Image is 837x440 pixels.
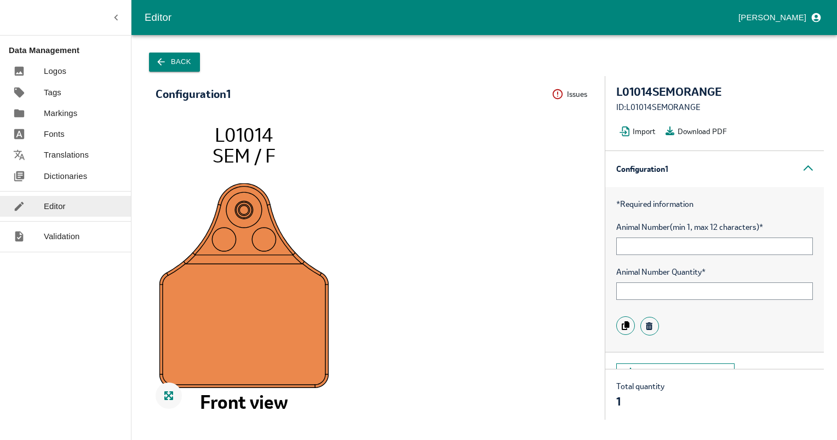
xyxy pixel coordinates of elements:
[145,9,734,26] div: Editor
[149,53,200,72] button: Back
[215,123,273,147] tspan: L01014
[156,88,231,100] div: Configuration 1
[44,230,80,242] p: Validation
[616,101,813,113] div: ID: L01014SEMORANGE
[616,363,735,381] button: Add new configuration
[605,151,824,187] div: Configuration 1
[9,44,131,56] p: Data Management
[616,396,664,408] div: 1
[44,128,65,140] p: Fonts
[552,86,594,103] button: Issues
[734,8,824,27] button: profile
[616,221,813,233] span: Animal Number (min 1, max 12 characters)
[616,86,813,98] div: L01014SEMORANGE
[616,198,813,210] p: Required information
[200,390,288,414] tspan: Front view
[44,170,87,182] p: Dictionaries
[616,380,664,409] div: Total quantity
[616,123,662,140] button: Import
[44,86,61,99] p: Tags
[616,266,813,278] span: Animal Number Quantity
[44,149,89,161] p: Translations
[738,11,806,24] p: [PERSON_NAME]
[213,143,276,167] tspan: SEM / F
[44,65,66,77] p: Logos
[44,200,66,212] p: Editor
[662,123,733,140] button: Download PDF
[44,107,77,119] p: Markings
